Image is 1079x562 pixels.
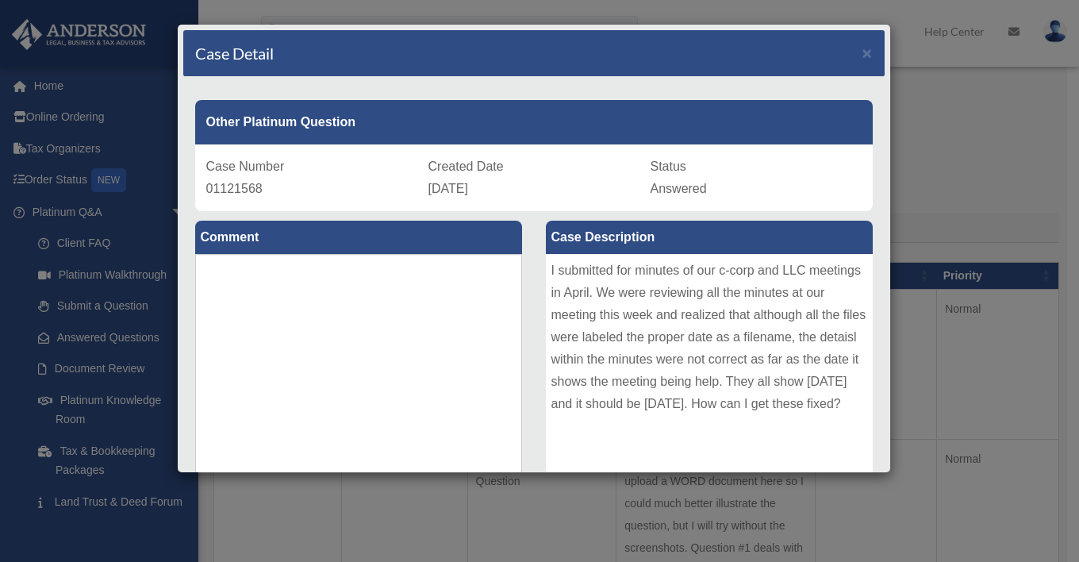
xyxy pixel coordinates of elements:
[546,221,873,254] label: Case Description
[195,42,274,64] h4: Case Detail
[546,254,873,492] div: I submitted for minutes of our c-corp and LLC meetings in April. We were reviewing all the minute...
[195,100,873,144] div: Other Platinum Question
[428,160,504,173] span: Created Date
[862,44,873,61] button: Close
[195,221,522,254] label: Comment
[428,182,468,195] span: [DATE]
[206,182,263,195] span: 01121568
[862,44,873,62] span: ×
[206,160,285,173] span: Case Number
[651,160,686,173] span: Status
[651,182,707,195] span: Answered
